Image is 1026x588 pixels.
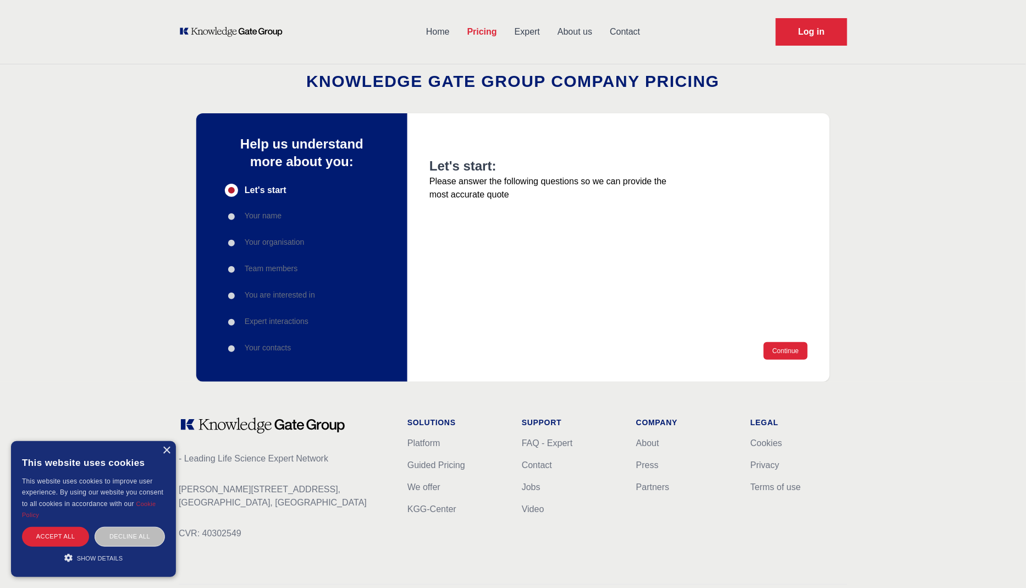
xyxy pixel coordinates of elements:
[22,552,165,563] div: Show details
[179,452,390,465] p: - Leading Life Science Expert Network
[636,482,669,492] a: Partners
[245,289,315,300] p: You are interested in
[407,504,456,514] a: KGG-Center
[22,477,163,508] span: This website uses cookies to improve user experience. By using our website you consent to all coo...
[225,184,379,355] div: Progress
[407,438,440,448] a: Platform
[245,237,304,248] p: Your organisation
[971,535,1026,588] iframe: Chat Widget
[22,527,89,546] div: Accept all
[417,18,459,46] a: Home
[407,417,504,428] h1: Solutions
[245,263,297,274] p: Team members
[179,26,290,37] a: KOL Knowledge Platform: Talk to Key External Experts (KEE)
[429,157,676,175] h2: Let's start:
[636,438,659,448] a: About
[95,527,165,546] div: Decline all
[22,501,156,518] a: Cookie Policy
[636,460,659,470] a: Press
[506,18,549,46] a: Expert
[751,438,782,448] a: Cookies
[459,18,506,46] a: Pricing
[407,460,465,470] a: Guided Pricing
[162,447,170,455] div: Close
[245,342,291,353] p: Your contacts
[751,417,847,428] h1: Legal
[407,482,440,492] a: We offer
[522,460,552,470] a: Contact
[522,438,572,448] a: FAQ - Expert
[245,210,282,221] p: Your name
[522,504,544,514] a: Video
[751,482,801,492] a: Terms of use
[429,175,676,201] p: Please answer the following questions so we can provide the most accurate quote
[22,449,165,476] div: This website uses cookies
[77,555,123,562] span: Show details
[549,18,601,46] a: About us
[764,342,808,360] button: Continue
[179,527,390,540] p: CVR: 40302549
[245,316,308,327] p: Expert interactions
[225,135,379,171] p: Help us understand more about you:
[179,483,390,509] p: [PERSON_NAME][STREET_ADDRESS], [GEOGRAPHIC_DATA], [GEOGRAPHIC_DATA]
[522,482,540,492] a: Jobs
[636,417,733,428] h1: Company
[751,460,779,470] a: Privacy
[776,18,847,46] a: Request Demo
[245,184,286,197] span: Let's start
[601,18,649,46] a: Contact
[522,417,619,428] h1: Support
